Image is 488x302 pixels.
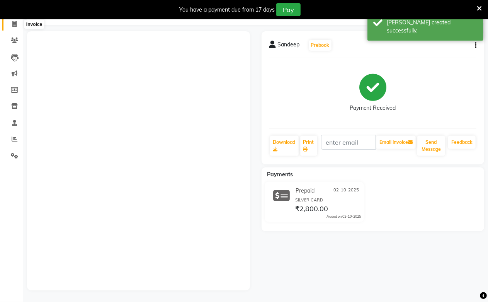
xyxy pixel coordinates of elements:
[295,204,328,215] span: ₹2,800.00
[270,136,299,156] a: Download
[267,171,293,178] span: Payments
[296,187,315,195] span: Prepaid
[387,19,478,35] div: Bill created successfully.
[417,136,445,156] button: Send Message
[321,135,376,150] input: enter email
[309,40,332,51] button: Prebook
[448,136,476,149] a: Feedback
[295,197,360,203] div: SILVER CARD
[333,187,359,195] span: 02-10-2025
[300,136,317,156] a: Print
[376,136,416,149] button: Email Invoice
[326,214,361,219] div: Added on 02-10-2025
[276,3,301,16] button: Pay
[278,41,300,51] span: Sandeep
[179,6,275,14] div: You have a payment due from 17 days
[350,104,396,113] div: Payment Received
[24,20,44,29] div: Invoice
